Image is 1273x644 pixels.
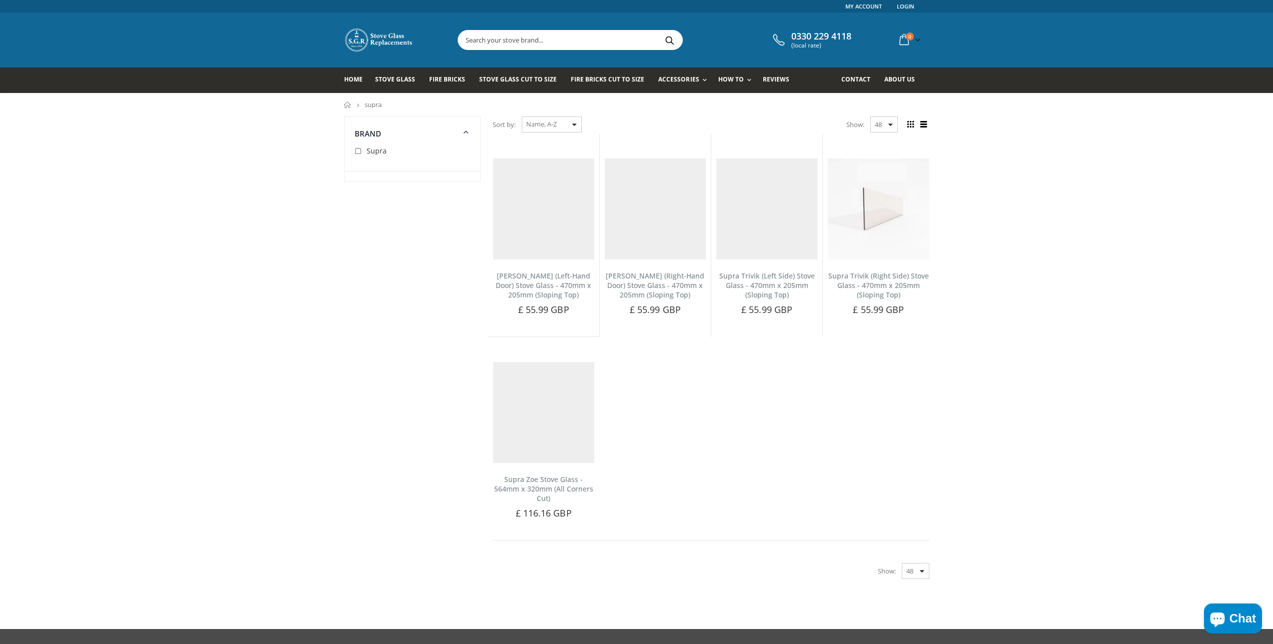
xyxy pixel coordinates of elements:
[828,158,929,259] img: Supra Trivik (Right Side) Stove Glass with sloping top
[718,75,744,83] span: How To
[571,75,644,83] span: Fire Bricks Cut To Size
[344,67,370,93] a: Home
[905,119,916,130] span: Grid view
[365,100,382,109] span: supra
[853,303,904,315] span: £ 55.99 GBP
[828,271,929,299] a: Supra Trivik (Right Side) Stove Glass - 470mm x 205mm (Sloping Top)
[658,75,699,83] span: Accessories
[918,119,929,130] span: List view
[344,27,414,52] img: Stove Glass Replacement
[494,474,593,503] a: Supra Zoe Stove Glass - 564mm x 320mm (All Corners Cut)
[429,75,465,83] span: Fire Bricks
[606,271,704,299] a: [PERSON_NAME] (Right-Hand Door) Stove Glass - 470mm x 205mm (Sloping Top)
[884,75,915,83] span: About us
[344,101,352,108] a: Home
[763,67,797,93] a: Reviews
[355,128,382,138] span: Brand
[375,75,415,83] span: Stove Glass
[906,32,914,40] span: 0
[884,67,922,93] a: About us
[878,563,896,579] span: Show:
[571,67,652,93] a: Fire Bricks Cut To Size
[763,75,789,83] span: Reviews
[493,116,516,133] span: Sort by:
[518,303,569,315] span: £ 55.99 GBP
[895,30,922,49] a: 0
[718,67,756,93] a: How To
[791,31,851,42] span: 0330 229 4118
[458,30,794,49] input: Search your stove brand...
[429,67,473,93] a: Fire Bricks
[719,271,815,299] a: Supra Trivik (Left Side) Stove Glass - 470mm x 205mm (Sloping Top)
[659,30,681,49] button: Search
[496,271,591,299] a: [PERSON_NAME] (Left-Hand Door) Stove Glass - 470mm x 205mm (Sloping Top)
[479,75,557,83] span: Stove Glass Cut To Size
[770,31,851,49] a: 0330 229 4118 (local rate)
[344,75,363,83] span: Home
[479,67,564,93] a: Stove Glass Cut To Size
[367,146,387,155] span: Supra
[741,303,792,315] span: £ 55.99 GBP
[516,507,572,519] span: £ 116.16 GBP
[791,42,851,49] span: (local rate)
[375,67,423,93] a: Stove Glass
[846,116,864,132] span: Show:
[841,67,878,93] a: Contact
[630,303,681,315] span: £ 55.99 GBP
[658,67,711,93] a: Accessories
[1201,603,1265,636] inbox-online-store-chat: Shopify online store chat
[841,75,870,83] span: Contact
